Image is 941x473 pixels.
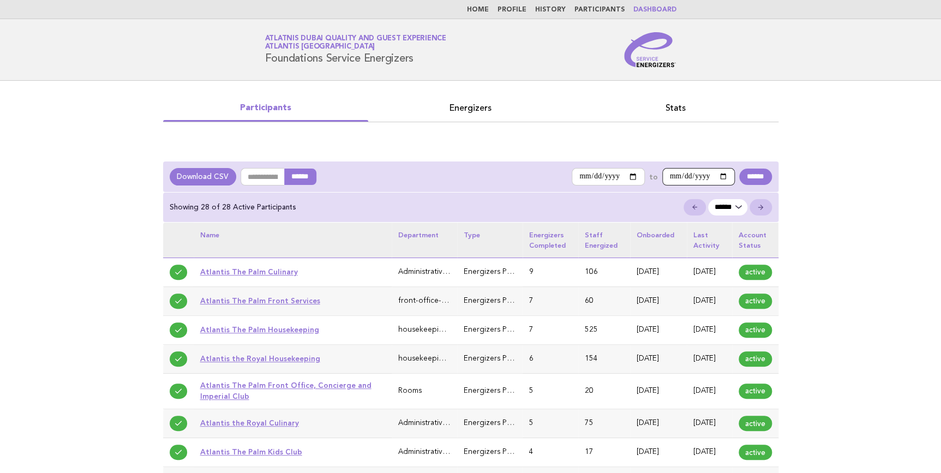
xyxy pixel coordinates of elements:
[163,100,368,116] a: Participants
[739,445,772,460] span: active
[578,258,630,286] td: 106
[464,297,539,304] span: Energizers Participant
[578,223,630,258] th: Staff energized
[200,267,298,276] a: Atlantis The Palm Culinary
[398,420,601,427] span: Administrative & General (Executive Office, HR, IT, Finance)
[200,325,319,334] a: Atlantis The Palm Housekeeping
[687,374,732,409] td: [DATE]
[398,268,601,276] span: Administrative & General (Executive Office, HR, IT, Finance)
[574,7,625,13] a: Participants
[464,355,539,362] span: Energizers Participant
[739,351,772,367] span: active
[578,438,630,467] td: 17
[732,223,778,258] th: Account status
[523,409,578,438] td: 5
[630,345,687,374] td: [DATE]
[649,172,658,182] label: to
[464,268,539,276] span: Energizers Participant
[523,374,578,409] td: 5
[523,286,578,315] td: 7
[578,345,630,374] td: 154
[464,420,539,427] span: Energizers Participant
[578,286,630,315] td: 60
[630,409,687,438] td: [DATE]
[265,35,446,64] h1: Foundations Service Energizers
[739,322,772,338] span: active
[687,223,732,258] th: Last activity
[630,438,687,467] td: [DATE]
[523,223,578,258] th: Energizers completed
[265,35,446,50] a: Atlatnis Dubai Quality and Guest ExperienceAtlantis [GEOGRAPHIC_DATA]
[523,345,578,374] td: 6
[200,418,299,427] a: Atlantis the Royal Culinary
[464,326,539,333] span: Energizers Participant
[630,223,687,258] th: Onboarded
[398,448,601,456] span: Administrative & General (Executive Office, HR, IT, Finance)
[170,168,236,185] a: Download CSV
[687,438,732,467] td: [DATE]
[578,315,630,344] td: 525
[398,297,491,304] span: front-office-guest-services
[457,223,523,258] th: Type
[630,315,687,344] td: [DATE]
[523,438,578,467] td: 4
[687,345,732,374] td: [DATE]
[535,7,566,13] a: History
[200,447,302,456] a: Atlantis The Palm Kids Club
[464,387,539,394] span: Energizers Participant
[398,387,422,394] span: Rooms
[467,7,489,13] a: Home
[624,32,676,67] img: Service Energizers
[523,315,578,344] td: 7
[739,294,772,309] span: active
[398,326,476,333] span: housekeeping-laundry
[739,416,772,431] span: active
[498,7,526,13] a: Profile
[633,7,676,13] a: Dashboard
[630,258,687,286] td: [DATE]
[687,286,732,315] td: [DATE]
[739,265,772,280] span: active
[392,223,457,258] th: Department
[200,381,371,400] a: Atlantis The Palm Front Office, Concierge and Imperial Club
[739,384,772,399] span: active
[464,448,539,456] span: Energizers Participant
[573,100,778,116] a: Stats
[630,374,687,409] td: [DATE]
[687,315,732,344] td: [DATE]
[265,44,375,51] span: Atlantis [GEOGRAPHIC_DATA]
[578,409,630,438] td: 75
[687,409,732,438] td: [DATE]
[194,223,392,258] th: Name
[523,258,578,286] td: 9
[200,354,320,363] a: Atlantis the Royal Housekeeping
[578,374,630,409] td: 20
[170,202,296,212] p: Showing 28 of 28 Active Participants
[687,258,732,286] td: [DATE]
[398,355,476,362] span: housekeeping-laundry
[630,286,687,315] td: [DATE]
[368,100,573,116] a: Energizers
[200,296,320,305] a: Atlantis The Palm Front Services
